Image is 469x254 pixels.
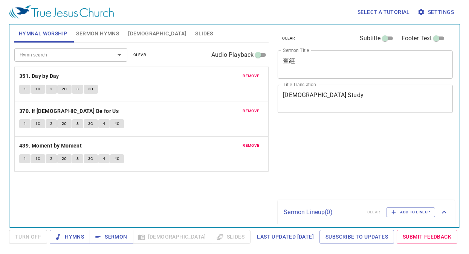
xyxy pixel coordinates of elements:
span: 1C [35,155,41,162]
span: 4 [103,155,105,162]
a: Submit Feedback [397,230,457,244]
span: 2 [50,155,52,162]
img: True Jesus Church [9,5,114,19]
span: 1C [35,86,41,93]
button: 2C [57,119,72,128]
button: 3C [84,85,98,94]
button: Select a tutorial [354,5,413,19]
button: 2C [57,85,72,94]
span: 2 [50,86,52,93]
span: Audio Playback [211,50,254,59]
button: 351. Day by Day [19,71,60,81]
span: 4 [103,120,105,127]
span: 2C [62,86,67,93]
span: 1C [35,120,41,127]
div: Sermon Lineup(0)clearAdd to Lineup [278,200,455,225]
span: remove [243,73,259,79]
span: Sermon [96,232,127,242]
span: 3 [76,86,79,93]
span: 3C [88,155,93,162]
span: Hymnal Worship [19,29,67,38]
button: 1C [31,154,45,163]
span: 3C [88,120,93,127]
button: remove [238,141,264,150]
span: 3 [76,155,79,162]
span: 3C [88,86,93,93]
span: Sermon Hymns [76,29,119,38]
span: Select a tutorial [357,8,410,17]
span: 4C [115,120,120,127]
button: 439. Moment by Moment [19,141,83,151]
a: Subscribe to Updates [319,230,394,244]
span: 3 [76,120,79,127]
textarea: [DEMOGRAPHIC_DATA] Study [283,91,448,106]
button: remove [238,71,264,81]
span: 2 [50,120,52,127]
button: 1 [19,154,31,163]
span: 2C [62,155,67,162]
button: 1C [31,119,45,128]
span: Last updated [DATE] [257,232,314,242]
span: 1 [24,120,26,127]
span: remove [243,108,259,114]
button: 3 [72,119,83,128]
span: Subscribe to Updates [325,232,388,242]
button: 1 [19,85,31,94]
button: 3 [72,154,83,163]
button: 3 [72,85,83,94]
span: Settings [419,8,454,17]
b: 439. Moment by Moment [19,141,82,151]
span: 4C [115,155,120,162]
span: Footer Text [402,34,432,43]
span: remove [243,142,259,149]
button: Add to Lineup [386,207,435,217]
button: 4 [98,119,110,128]
span: 2C [62,120,67,127]
textarea: 查經 [283,57,448,71]
span: [DEMOGRAPHIC_DATA] [128,29,186,38]
button: Sermon [90,230,133,244]
button: 4 [98,154,110,163]
button: 2 [46,119,57,128]
button: 1C [31,85,45,94]
span: clear [282,35,295,42]
span: Slides [195,29,213,38]
button: 2C [57,154,72,163]
button: clear [129,50,151,59]
button: 2 [46,85,57,94]
b: 351. Day by Day [19,71,59,81]
button: Settings [416,5,457,19]
span: clear [133,52,147,58]
span: Subtitle [360,34,380,43]
button: 1 [19,119,31,128]
a: Last updated [DATE] [254,230,317,244]
button: 3C [84,154,98,163]
button: 4C [110,119,124,128]
span: Add to Lineup [391,209,430,216]
button: 4C [110,154,124,163]
p: Sermon Lineup ( 0 ) [284,208,361,217]
iframe: from-child [275,121,419,197]
button: clear [278,34,300,43]
span: 1 [24,155,26,162]
button: remove [238,106,264,116]
b: 370. If [DEMOGRAPHIC_DATA] Be for Us [19,106,119,116]
button: 370. If [DEMOGRAPHIC_DATA] Be for Us [19,106,120,116]
button: Open [114,50,125,60]
button: 3C [84,119,98,128]
span: Hymns [56,232,84,242]
span: 1 [24,86,26,93]
button: 2 [46,154,57,163]
span: Submit Feedback [403,232,451,242]
button: Hymns [50,230,90,244]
